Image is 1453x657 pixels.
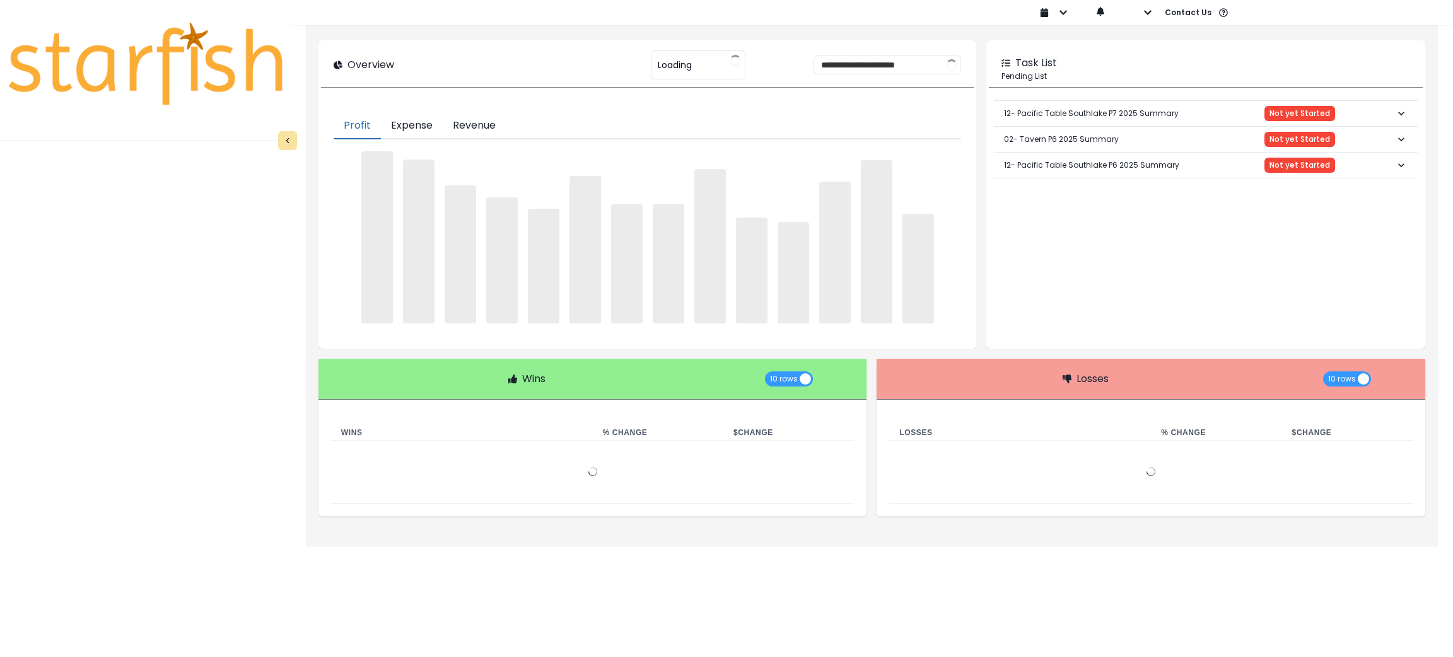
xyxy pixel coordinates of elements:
span: ‌ [902,214,934,323]
span: ‌ [694,169,726,323]
span: ‌ [861,160,892,323]
span: ‌ [819,182,851,323]
th: $ Change [1282,425,1413,441]
button: 02- Tavern P6 2025 SummaryNot yet Started [994,127,1418,152]
button: Revenue [443,113,506,139]
button: Expense [381,113,443,139]
th: % Change [593,425,723,441]
button: 12- Pacific Table Southlake P6 2025 SummaryNot yet Started [994,153,1418,178]
span: Loading [658,52,692,78]
span: ‌ [778,222,809,323]
span: ‌ [445,185,476,323]
th: % Change [1151,425,1281,441]
span: ‌ [736,218,767,323]
p: 12- Pacific Table Southlake P7 2025 Summary [1004,98,1179,129]
span: Not yet Started [1269,161,1330,170]
span: ‌ [403,160,435,323]
span: Not yet Started [1269,135,1330,144]
span: ‌ [528,209,559,323]
span: Not yet Started [1269,109,1330,118]
button: Profit [334,113,381,139]
p: Wins [522,371,546,387]
span: ‌ [361,151,393,323]
p: 02- Tavern P6 2025 Summary [1004,124,1119,155]
span: ‌ [611,204,643,323]
p: Losses [1077,371,1109,387]
th: Losses [889,425,1151,441]
p: Task List [1015,55,1057,71]
p: Pending List [1001,71,1410,82]
p: Overview [347,57,394,73]
span: 10 rows [1328,371,1356,387]
span: ‌ [486,197,518,323]
span: ‌ [653,204,684,323]
button: 12- Pacific Table Southlake P7 2025 SummaryNot yet Started [994,101,1418,126]
p: 12- Pacific Table Southlake P6 2025 Summary [1004,149,1179,181]
span: ‌ [569,176,601,323]
span: 10 rows [770,371,798,387]
th: Wins [331,425,593,441]
th: $ Change [723,425,854,441]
